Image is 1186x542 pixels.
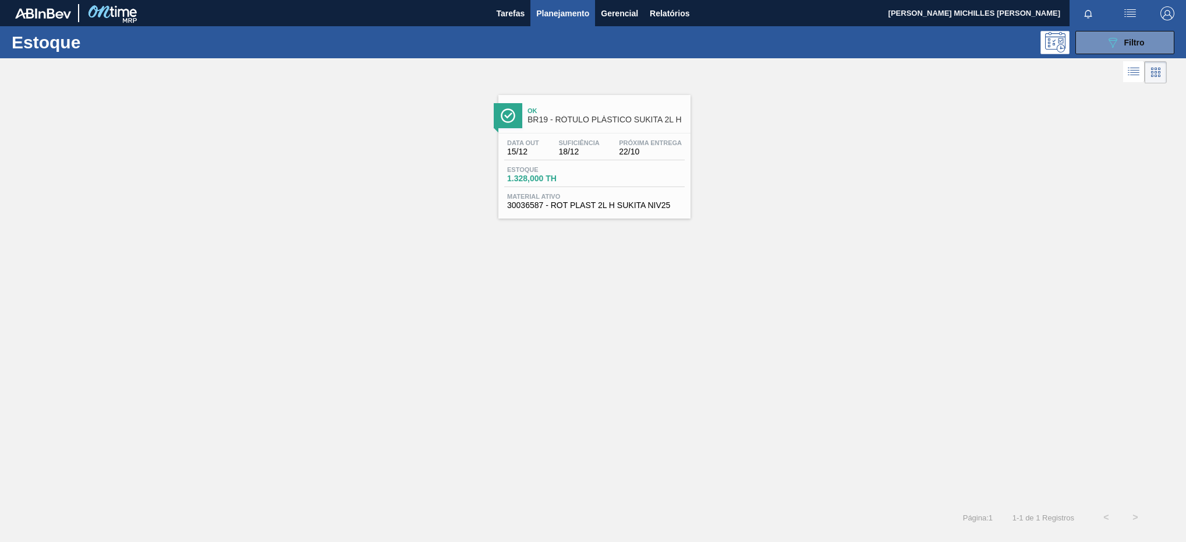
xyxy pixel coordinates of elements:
[496,6,525,20] span: Tarefas
[558,139,599,146] span: Suficiência
[501,108,515,123] img: Ícone
[963,513,993,522] span: Página : 1
[536,6,589,20] span: Planejamento
[1123,6,1137,20] img: userActions
[619,139,682,146] span: Próxima Entrega
[527,115,685,124] span: BR19 - RÓTULO PLÁSTICO SUKITA 2L H
[1092,503,1121,532] button: <
[1010,513,1074,522] span: 1 - 1 de 1 Registros
[1121,503,1150,532] button: >
[1160,6,1174,20] img: Logout
[1123,61,1145,83] div: Visão em Lista
[507,201,682,210] span: 30036587 - ROT PLAST 2L H SUKITA NIV25
[1124,38,1145,47] span: Filtro
[601,6,638,20] span: Gerencial
[1070,5,1107,22] button: Notificações
[507,147,539,156] span: 15/12
[558,147,599,156] span: 18/12
[1075,31,1174,54] button: Filtro
[1040,31,1070,54] div: Pogramando: nenhum usuário selecionado
[507,174,589,183] span: 1.328,000 TH
[507,139,539,146] span: Data out
[619,147,682,156] span: 22/10
[650,6,689,20] span: Relatórios
[527,107,685,114] span: Ok
[507,193,682,200] span: Material ativo
[15,8,71,19] img: TNhmsLtSVTkK8tSr43FrP2fwEKptu5GPRR3wAAAABJRU5ErkJggg==
[490,86,696,219] a: ÍconeOkBR19 - RÓTULO PLÁSTICO SUKITA 2L HData out15/12Suficiência18/12Próxima Entrega22/10Estoque...
[1145,61,1167,83] div: Visão em Cards
[507,166,589,173] span: Estoque
[12,36,187,49] h1: Estoque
